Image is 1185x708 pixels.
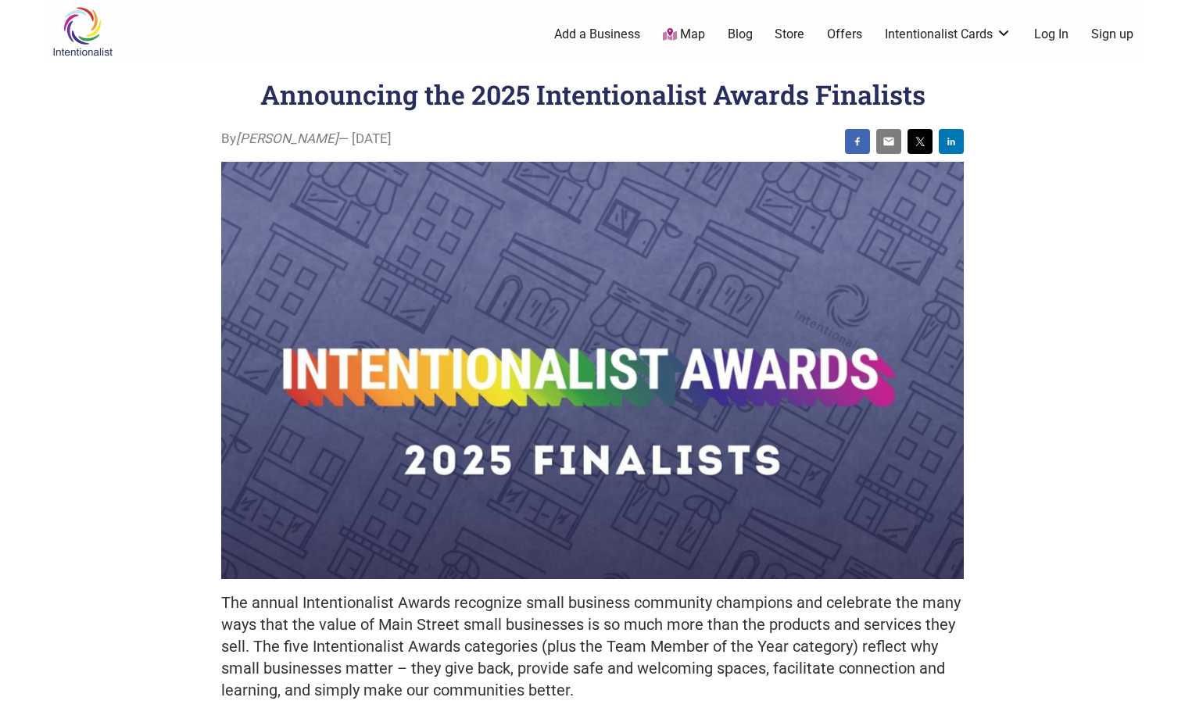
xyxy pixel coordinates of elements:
img: email sharing button [882,135,895,148]
span: By — [DATE] [221,129,392,149]
img: twitter sharing button [914,135,926,148]
a: Sign up [1091,26,1133,43]
h5: The annual Intentionalist Awards recognize small business community champions and celebrate the m... [221,592,964,701]
a: Blog [728,26,753,43]
a: Add a Business [554,26,640,43]
h1: Announcing the 2025 Intentionalist Awards Finalists [260,77,925,112]
a: Map [663,26,705,44]
img: facebook sharing button [851,135,864,148]
a: Intentionalist Cards [885,26,1011,43]
a: Offers [827,26,862,43]
a: Store [775,26,804,43]
img: linkedin sharing button [945,135,958,148]
img: Intentionalist [45,6,120,57]
i: [PERSON_NAME] [236,131,338,146]
a: Log In [1034,26,1069,43]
